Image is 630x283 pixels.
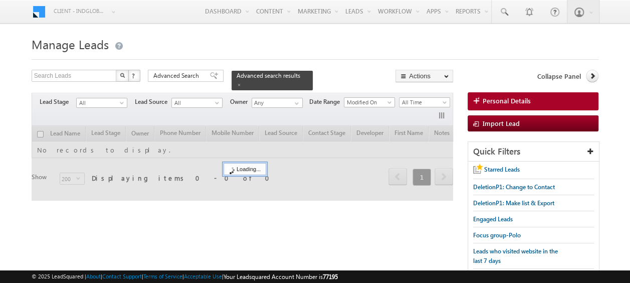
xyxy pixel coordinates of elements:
a: Acceptable Use [184,273,222,279]
span: Date Range [309,97,344,106]
span: DeletionP1: Change to Contact [473,183,555,191]
div: Loading... [224,163,266,175]
span: Leads who visited website in the last 7 days [473,247,558,264]
button: Actions [395,70,453,82]
div: Quick Filters [468,142,599,162]
span: Personal Details [483,96,531,105]
a: All Time [399,97,450,107]
span: Advanced search results [237,72,300,79]
a: About [86,273,101,279]
span: Modified On [344,98,392,107]
a: Personal Details [468,92,598,110]
span: Client - indglobal2 (77195) [54,6,106,16]
span: 77195 [323,273,338,280]
span: All Time [399,98,447,107]
a: Modified On [344,97,395,107]
span: Import Lead [483,119,520,127]
a: Contact Support [102,273,142,279]
button: ? [128,70,140,82]
span: All [77,98,124,107]
a: All [76,98,127,108]
a: All [171,98,223,108]
img: Search [120,73,125,78]
span: All [172,98,220,107]
span: © 2025 LeadSquared | | | | | [32,272,338,281]
span: Manage Leads [32,36,109,52]
span: Starred Leads [484,166,520,173]
span: Focus group-Polo [473,231,521,239]
a: Terms of Service [143,273,182,279]
span: Lead Stage [40,97,76,106]
span: Advanced Search [153,71,202,80]
span: Collapse Panel [537,72,581,81]
input: Type to Search [252,98,303,108]
span: Lead Source [135,97,171,106]
span: Engaged Leads [473,215,513,223]
a: Show All Items [289,98,302,108]
span: Owner [230,97,252,106]
span: Your Leadsquared Account Number is [224,273,338,280]
span: DeletionP1: Make list & Export [473,199,554,207]
span: ? [132,71,136,80]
